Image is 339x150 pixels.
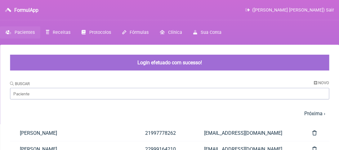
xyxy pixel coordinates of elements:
[194,125,302,141] a: [EMAIL_ADDRESS][DOMAIN_NAME]
[188,26,227,39] a: Sua Conta
[53,30,70,35] span: Receitas
[154,26,188,39] a: Clínica
[15,30,35,35] span: Pacientes
[89,30,111,35] span: Protocolos
[245,7,334,13] a: ([PERSON_NAME] [PERSON_NAME]) Sair
[201,30,221,35] span: Sua Conta
[252,7,334,13] span: ([PERSON_NAME] [PERSON_NAME]) Sair
[76,26,116,39] a: Protocolos
[314,80,329,85] a: Novo
[14,7,38,13] h3: FormulApp
[10,107,329,120] nav: pager
[10,125,135,141] a: [PERSON_NAME]
[10,88,329,99] input: Paciente
[117,26,154,39] a: Fórmulas
[130,30,149,35] span: Fórmulas
[135,125,194,141] a: 21997778262
[168,30,182,35] span: Clínica
[304,111,325,116] a: Próxima ›
[10,81,30,86] label: Buscar
[10,55,329,70] div: Login efetuado com sucesso!
[318,80,329,85] span: Novo
[40,26,76,39] a: Receitas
